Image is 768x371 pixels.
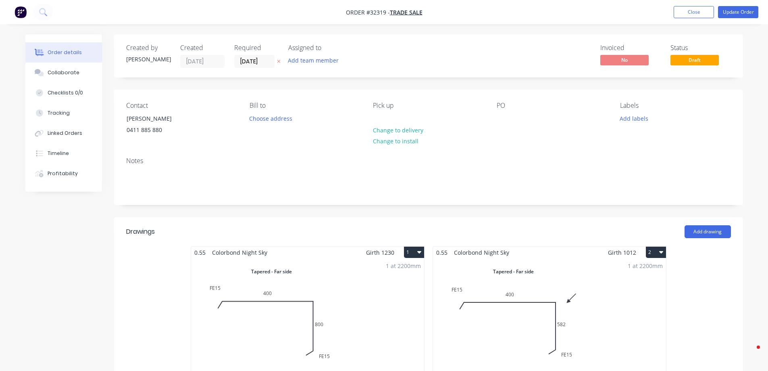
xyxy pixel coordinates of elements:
div: Assigned to [288,44,369,52]
img: Factory [15,6,27,18]
div: 1 at 2200mm [628,262,663,270]
div: [PERSON_NAME] [127,113,194,124]
span: No [600,55,649,65]
div: Linked Orders [48,130,82,137]
button: 2 [646,247,666,258]
div: Collaborate [48,69,79,76]
span: Colorbond Night Sky [451,247,512,258]
span: Girth 1230 [366,247,394,258]
a: TRADE SALE [390,8,423,16]
div: Checklists 0/0 [48,89,83,96]
div: Order details [48,49,82,56]
button: Change to install [368,136,423,147]
button: Linked Orders [25,123,102,143]
div: [PERSON_NAME] [126,55,171,63]
span: Draft [670,55,719,65]
div: Profitability [48,170,78,177]
button: Close [674,6,714,18]
div: Contact [126,102,237,109]
button: Choose address [245,113,297,124]
span: Colorbond Night Sky [209,247,271,258]
button: Add labels [616,113,653,124]
span: 0.55 [433,247,451,258]
div: Drawings [126,227,155,237]
button: Checklists 0/0 [25,83,102,103]
button: Add team member [288,55,343,66]
div: 1 at 2200mm [386,262,421,270]
iframe: Intercom live chat [741,344,760,363]
span: Order #32319 - [346,8,390,16]
div: Labels [620,102,731,109]
div: Invoiced [600,44,661,52]
div: Created by [126,44,171,52]
div: Created [180,44,225,52]
button: Collaborate [25,63,102,83]
button: Add drawing [685,225,731,238]
div: Pick up [373,102,483,109]
div: Status [670,44,731,52]
div: [PERSON_NAME]0411 885 880 [120,113,200,138]
span: Girth 1012 [608,247,636,258]
button: Add team member [283,55,343,66]
button: Update Order [718,6,758,18]
div: Timeline [48,150,69,157]
div: Bill to [250,102,360,109]
button: Tracking [25,103,102,123]
div: Required [234,44,279,52]
button: Order details [25,42,102,63]
button: Profitability [25,163,102,184]
button: 1 [404,247,424,258]
div: PO [497,102,607,109]
div: 0411 885 880 [127,124,194,136]
div: Tracking [48,109,70,117]
span: 0.55 [191,247,209,258]
div: Notes [126,157,731,165]
button: Change to delivery [368,124,427,135]
button: Timeline [25,143,102,163]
